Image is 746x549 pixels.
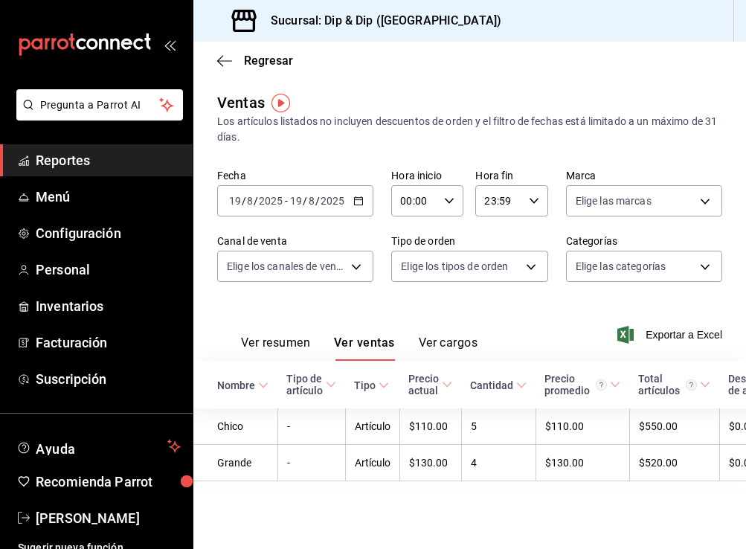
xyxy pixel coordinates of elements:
td: Grande [193,445,277,481]
button: open_drawer_menu [164,39,176,51]
div: Precio promedio [544,373,607,396]
div: Precio actual [408,373,439,396]
span: Precio actual [408,373,452,396]
span: Precio promedio [544,373,620,396]
td: - [277,445,345,481]
span: Reportes [36,150,181,170]
button: Exportar a Excel [620,326,722,344]
span: - [285,195,288,207]
svg: Precio promedio = Total artículos / cantidad [596,379,607,391]
label: Hora inicio [391,170,463,181]
button: Pregunta a Parrot AI [16,89,183,121]
td: 5 [461,408,536,445]
label: Fecha [217,170,373,181]
div: Tipo de artículo [286,373,323,396]
div: Nombre [217,379,255,391]
span: Recomienda Parrot [36,472,181,492]
span: / [315,195,320,207]
span: Configuración [36,223,181,243]
td: $550.00 [629,408,719,445]
span: Cantidad [470,379,527,391]
input: ---- [320,195,345,207]
label: Canal de venta [217,236,373,246]
span: Nombre [217,379,269,391]
span: / [254,195,258,207]
span: [PERSON_NAME] [36,508,181,528]
input: -- [246,195,254,207]
input: ---- [258,195,283,207]
h3: Sucursal: Dip & Dip ([GEOGRAPHIC_DATA]) [259,12,501,30]
span: Elige los canales de venta [227,259,346,274]
div: navigation tabs [241,335,477,361]
span: Elige las categorías [576,259,666,274]
img: Tooltip marker [271,94,290,112]
label: Categorías [566,236,722,246]
label: Tipo de orden [391,236,547,246]
span: Tipo de artículo [286,373,336,396]
td: Artículo [345,445,399,481]
span: Elige los tipos de orden [401,259,508,274]
button: Ver resumen [241,335,310,361]
div: Total artículos [638,373,697,396]
span: Suscripción [36,369,181,389]
td: $110.00 [536,408,629,445]
div: Los artículos listados no incluyen descuentos de orden y el filtro de fechas está limitado a un m... [217,114,722,145]
span: Inventarios [36,296,181,316]
span: Personal [36,260,181,280]
td: Chico [193,408,277,445]
span: Ayuda [36,437,161,455]
label: Hora fin [475,170,547,181]
span: Pregunta a Parrot AI [40,97,160,113]
div: Ventas [217,91,265,114]
svg: El total artículos considera cambios de precios en los artículos así como costos adicionales por ... [686,379,697,391]
td: 4 [461,445,536,481]
td: $130.00 [536,445,629,481]
td: $110.00 [399,408,461,445]
td: - [277,408,345,445]
span: Menú [36,187,181,207]
input: -- [289,195,303,207]
span: / [242,195,246,207]
input: -- [228,195,242,207]
div: Tipo [354,379,376,391]
div: Cantidad [470,379,513,391]
td: $520.00 [629,445,719,481]
input: -- [308,195,315,207]
span: Regresar [244,54,293,68]
td: $130.00 [399,445,461,481]
button: Ver ventas [334,335,395,361]
span: Elige las marcas [576,193,652,208]
span: Facturación [36,333,181,353]
button: Regresar [217,54,293,68]
label: Marca [566,170,722,181]
span: / [303,195,307,207]
span: Total artículos [638,373,710,396]
a: Pregunta a Parrot AI [10,108,183,123]
button: Ver cargos [419,335,478,361]
span: Tipo [354,379,389,391]
td: Artículo [345,408,399,445]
